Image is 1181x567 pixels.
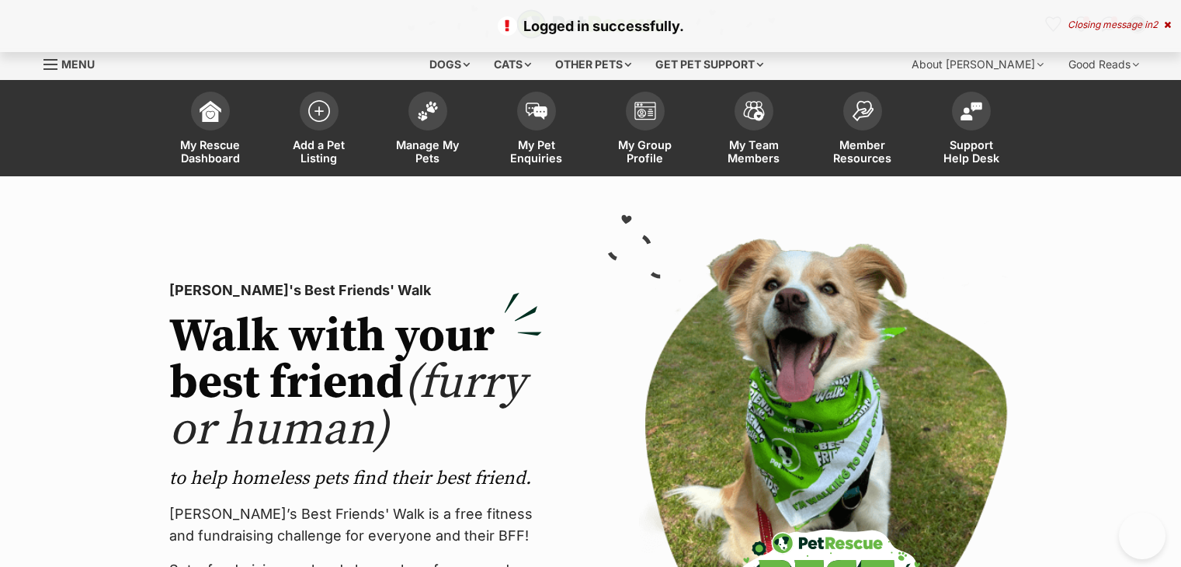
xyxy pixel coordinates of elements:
div: Dogs [419,49,481,80]
span: Manage My Pets [393,138,463,165]
iframe: Help Scout Beacon - Open [1119,513,1165,559]
p: [PERSON_NAME]'s Best Friends' Walk [169,280,542,301]
img: team-members-icon-5396bd8760b3fe7c0b43da4ab00e1e3bb1a5d9ba89233759b79545d2d3fc5d0d.svg [743,101,765,121]
span: My Team Members [719,138,789,165]
a: My Rescue Dashboard [156,84,265,176]
span: My Rescue Dashboard [175,138,245,165]
a: Add a Pet Listing [265,84,373,176]
span: Menu [61,57,95,71]
img: group-profile-icon-3fa3cf56718a62981997c0bc7e787c4b2cf8bcc04b72c1350f741eb67cf2f40e.svg [634,102,656,120]
a: Member Resources [808,84,917,176]
p: to help homeless pets find their best friend. [169,466,542,491]
div: About [PERSON_NAME] [901,49,1054,80]
a: Support Help Desk [917,84,1026,176]
a: My Team Members [700,84,808,176]
img: help-desk-icon-fdf02630f3aa405de69fd3d07c3f3aa587a6932b1a1747fa1d2bba05be0121f9.svg [960,102,982,120]
img: member-resources-icon-8e73f808a243e03378d46382f2149f9095a855e16c252ad45f914b54edf8863c.svg [852,100,874,121]
img: manage-my-pets-icon-02211641906a0b7f246fdf0571729dbe1e7629f14944591b6c1af311fb30b64b.svg [417,101,439,121]
a: Menu [43,49,106,77]
span: My Group Profile [610,138,680,165]
span: (furry or human) [169,354,526,459]
img: dashboard-icon-eb2f2d2d3e046f16d808141f083e7271f6b2e854fb5c12c21221c1fb7104beca.svg [200,100,221,122]
span: My Pet Enquiries [502,138,571,165]
span: Add a Pet Listing [284,138,354,165]
span: Support Help Desk [936,138,1006,165]
h2: Walk with your best friend [169,314,542,454]
div: Other pets [544,49,642,80]
a: Manage My Pets [373,84,482,176]
a: My Pet Enquiries [482,84,591,176]
a: My Group Profile [591,84,700,176]
img: pet-enquiries-icon-7e3ad2cf08bfb03b45e93fb7055b45f3efa6380592205ae92323e6603595dc1f.svg [526,103,547,120]
div: Get pet support [644,49,774,80]
div: Cats [483,49,542,80]
p: [PERSON_NAME]’s Best Friends' Walk is a free fitness and fundraising challenge for everyone and t... [169,503,542,547]
div: Good Reads [1058,49,1150,80]
span: Member Resources [828,138,898,165]
img: add-pet-listing-icon-0afa8454b4691262ce3f59096e99ab1cd57d4a30225e0717b998d2c9b9846f56.svg [308,100,330,122]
